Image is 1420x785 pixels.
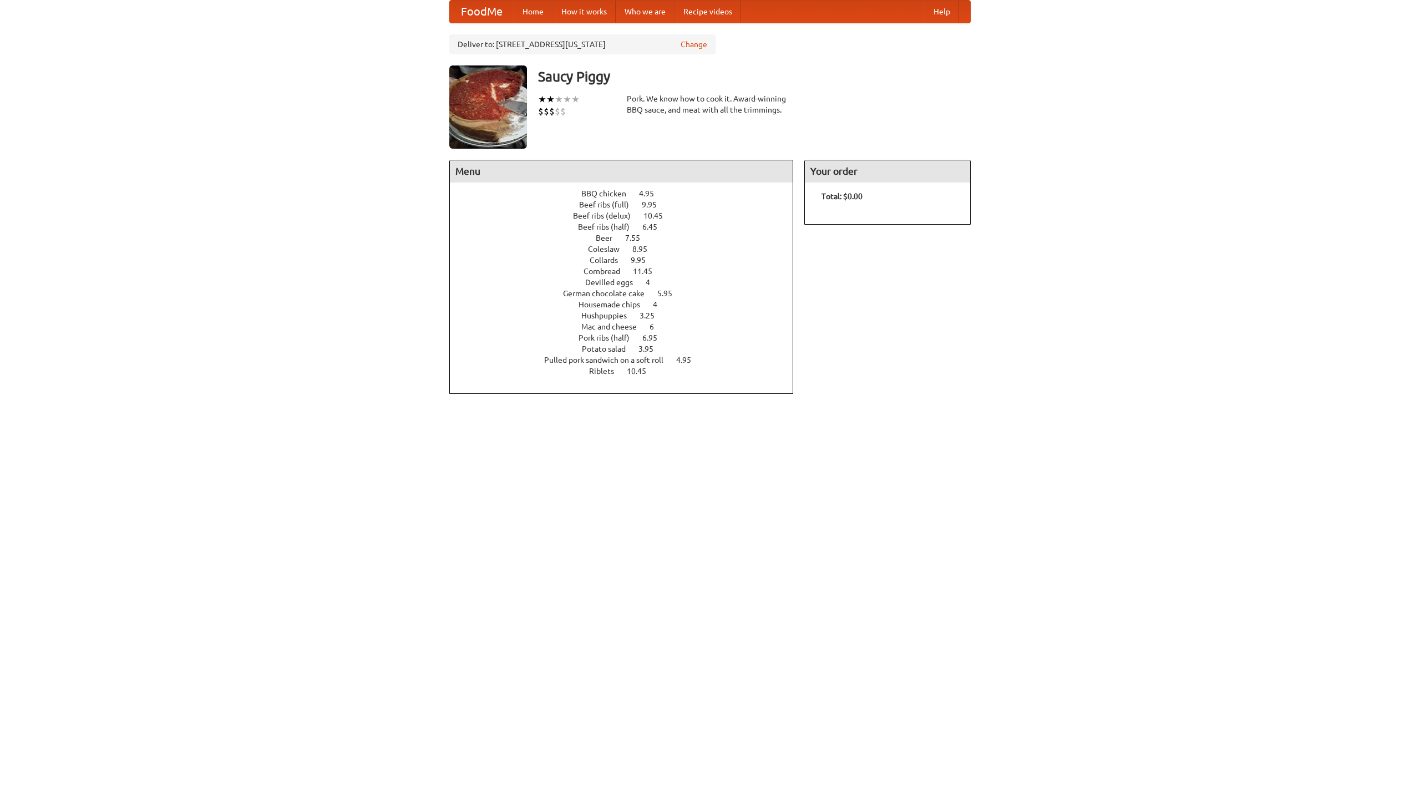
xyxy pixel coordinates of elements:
span: Pulled pork sandwich on a soft roll [544,356,674,364]
a: Beef ribs (delux) 10.45 [573,211,683,220]
a: Recipe videos [674,1,741,23]
span: German chocolate cake [563,289,656,298]
span: Pork ribs (half) [579,333,641,342]
span: 4.95 [676,356,702,364]
span: Beef ribs (delux) [573,211,642,220]
div: Pork. We know how to cook it. Award-winning BBQ sauce, and meat with all the trimmings. [627,93,793,115]
img: angular.jpg [449,65,527,149]
span: 3.95 [638,345,665,353]
a: Help [925,1,959,23]
li: $ [560,105,566,118]
a: Riblets 10.45 [589,367,667,376]
a: Mac and cheese 6 [581,322,674,331]
a: Hushpuppies 3.25 [581,311,675,320]
span: Hushpuppies [581,311,638,320]
a: Coleslaw 8.95 [588,245,668,254]
li: ★ [546,93,555,105]
li: ★ [571,93,580,105]
span: 7.55 [625,234,651,242]
li: $ [538,105,544,118]
span: Housemade chips [579,300,651,309]
li: ★ [538,93,546,105]
a: BBQ chicken 4.95 [581,189,674,198]
a: Potato salad 3.95 [582,345,674,353]
a: Beer 7.55 [596,234,661,242]
a: Collards 9.95 [590,256,666,265]
a: FoodMe [450,1,514,23]
li: $ [549,105,555,118]
a: Devilled eggs 4 [585,278,671,287]
span: 6.95 [642,333,668,342]
span: Cornbread [584,267,631,276]
a: Pulled pork sandwich on a soft roll 4.95 [544,356,712,364]
a: How it works [552,1,616,23]
span: Beer [596,234,623,242]
div: Deliver to: [STREET_ADDRESS][US_STATE] [449,34,716,54]
h3: Saucy Piggy [538,65,971,88]
span: Potato salad [582,345,637,353]
a: Who we are [616,1,674,23]
a: Beef ribs (half) 6.45 [578,222,678,231]
li: $ [544,105,549,118]
span: Beef ribs (half) [578,222,641,231]
span: 9.95 [631,256,657,265]
span: Riblets [589,367,625,376]
a: Housemade chips 4 [579,300,678,309]
span: 4 [653,300,668,309]
a: German chocolate cake 5.95 [563,289,693,298]
a: Pork ribs (half) 6.95 [579,333,678,342]
a: Cornbread 11.45 [584,267,673,276]
span: 3.25 [640,311,666,320]
span: 4 [646,278,661,287]
span: Beef ribs (full) [579,200,640,209]
li: $ [555,105,560,118]
span: Coleslaw [588,245,631,254]
a: Change [681,39,707,50]
h4: Your order [805,160,970,183]
span: 6.45 [642,222,668,231]
span: Devilled eggs [585,278,644,287]
span: 11.45 [633,267,663,276]
b: Total: $0.00 [821,192,863,201]
a: Home [514,1,552,23]
li: ★ [555,93,563,105]
span: 4.95 [639,189,665,198]
li: ★ [563,93,571,105]
span: 9.95 [642,200,668,209]
h4: Menu [450,160,793,183]
span: 10.45 [627,367,657,376]
span: 5.95 [657,289,683,298]
span: 8.95 [632,245,658,254]
span: 6 [650,322,665,331]
a: Beef ribs (full) 9.95 [579,200,677,209]
span: 10.45 [643,211,674,220]
span: Mac and cheese [581,322,648,331]
span: BBQ chicken [581,189,637,198]
span: Collards [590,256,629,265]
